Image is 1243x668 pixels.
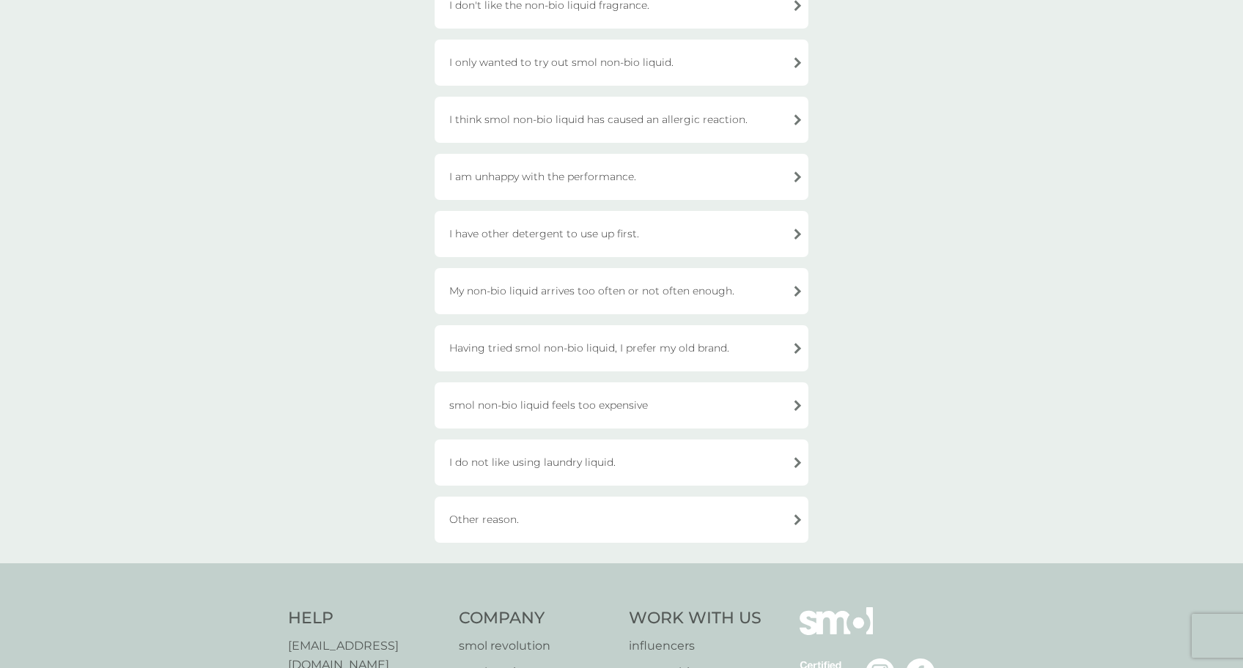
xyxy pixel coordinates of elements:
div: My non-bio liquid arrives too often or not often enough. [435,268,808,314]
img: smol [800,607,873,657]
div: I have other detergent to use up first. [435,211,808,257]
div: I think smol non-bio liquid has caused an allergic reaction. [435,97,808,143]
div: smol non-bio liquid feels too expensive [435,382,808,428]
a: smol revolution [459,637,615,656]
h4: Help [288,607,444,630]
div: Other reason. [435,497,808,543]
h4: Company [459,607,615,630]
a: influencers [629,637,761,656]
div: I only wanted to try out smol non-bio liquid. [435,40,808,86]
div: I do not like using laundry liquid. [435,439,808,486]
div: Having tried smol non-bio liquid, I prefer my old brand. [435,325,808,371]
div: I am unhappy with the performance. [435,154,808,200]
h4: Work With Us [629,607,761,630]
